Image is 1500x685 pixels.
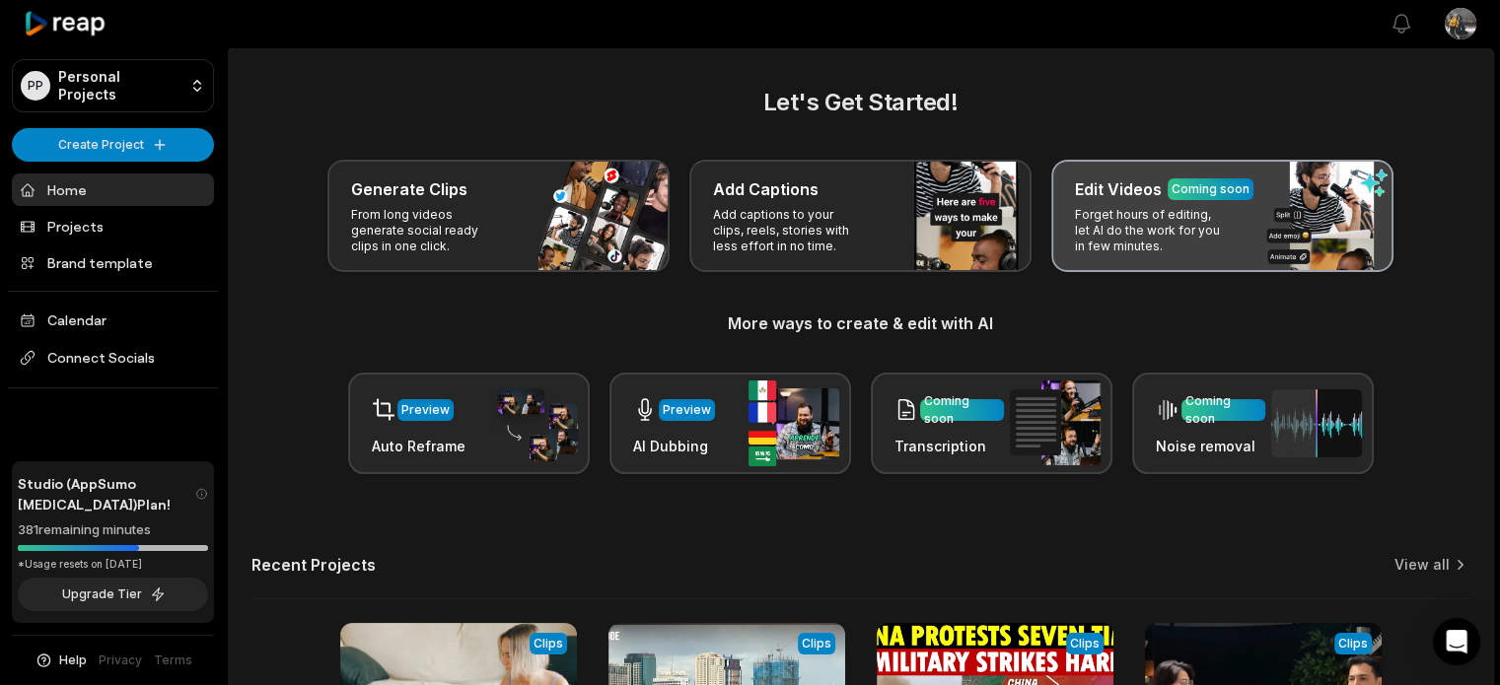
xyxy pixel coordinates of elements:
a: Home [12,173,214,206]
span: Connect Socials [12,340,214,376]
span: Studio (AppSumo [MEDICAL_DATA]) Plan! [18,473,195,514]
h3: Add Captions [713,177,819,201]
a: Projects [12,210,214,242]
div: Coming soon [924,392,1000,428]
h3: Noise removal [1156,436,1265,456]
div: Preview [401,401,450,419]
div: Open Intercom Messenger [1433,618,1480,665]
div: 381 remaining minutes [18,520,208,540]
h3: Edit Videos [1075,177,1162,201]
a: Calendar [12,304,214,336]
h2: Let's Get Started! [251,85,1469,120]
a: Terms [154,651,192,669]
a: View all [1394,555,1450,575]
p: From long videos generate social ready clips in one click. [351,207,504,254]
div: PP [21,71,50,101]
div: *Usage resets on [DATE] [18,557,208,572]
div: Coming soon [1172,180,1250,198]
span: Help [59,651,87,669]
button: Upgrade Tier [18,578,208,611]
div: Coming soon [1185,392,1261,428]
a: Brand template [12,246,214,279]
button: Create Project [12,128,214,162]
p: Add captions to your clips, reels, stories with less effort in no time. [713,207,866,254]
button: Help [35,651,87,669]
h3: AI Dubbing [633,436,715,456]
h3: Transcription [894,436,1004,456]
h3: Auto Reframe [372,436,465,456]
h2: Recent Projects [251,555,376,575]
img: auto_reframe.png [487,385,578,462]
a: Privacy [99,651,142,669]
img: ai_dubbing.png [749,380,839,466]
div: Preview [663,401,711,419]
h3: More ways to create & edit with AI [251,311,1469,335]
img: noise_removal.png [1271,389,1362,457]
img: transcription.png [1010,380,1101,465]
p: Forget hours of editing, let AI do the work for you in few minutes. [1075,207,1228,254]
p: Personal Projects [58,68,181,103]
h3: Generate Clips [351,177,467,201]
